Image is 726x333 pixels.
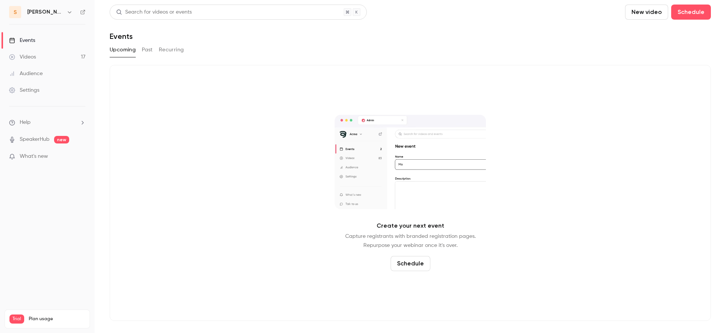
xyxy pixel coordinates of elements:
span: Trial [9,314,24,324]
p: Capture registrants with branded registration pages. Repurpose your webinar once it's over. [345,232,476,250]
span: s [14,8,17,16]
button: Schedule [671,5,711,20]
iframe: Noticeable Trigger [76,153,85,160]
span: What's new [20,153,48,160]
div: Videos [9,53,36,61]
span: Plan usage [29,316,85,322]
button: New video [625,5,668,20]
p: Create your next event [377,221,444,230]
h1: Events [110,32,133,41]
li: help-dropdown-opener [9,119,85,126]
span: Help [20,119,31,126]
a: SpeakerHub [20,136,50,143]
div: Audience [9,70,43,77]
button: Recurring [159,44,184,56]
button: Schedule [391,256,430,271]
h6: [PERSON_NAME] [27,8,64,16]
button: Past [142,44,153,56]
button: Upcoming [110,44,136,56]
div: Events [9,37,35,44]
div: Settings [9,86,39,94]
span: new [54,136,69,143]
div: Search for videos or events [116,8,192,16]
